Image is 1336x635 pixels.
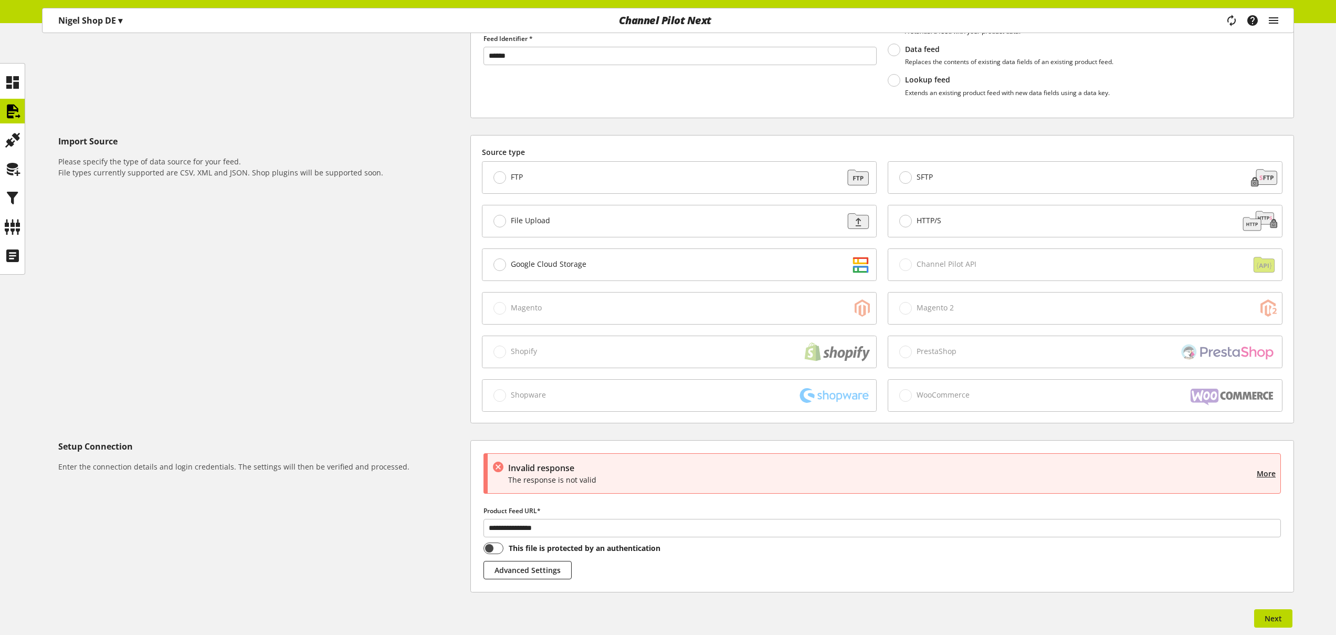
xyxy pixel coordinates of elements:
[511,172,523,182] span: FTP
[508,462,1253,474] h1: Invalid response
[905,27,1021,35] p: A standard feed with your product data.
[1257,468,1276,479] button: More
[905,89,1110,97] p: Extends an existing product feed with new data fields using a data key.
[58,440,466,453] h5: Setup Connection
[58,135,466,148] h5: Import Source
[1254,609,1292,628] button: Next
[58,156,466,178] h6: Please specify the type of data source for your feed. File types currently supported are CSV, XML...
[503,543,660,554] span: This file is protected by an authentication
[905,58,1113,66] p: Replaces the contents of existing data fields of an existing product feed.
[1240,211,1280,232] img: cbdcb026b331cf72755dc691680ce42b.svg
[508,474,1253,485] p: The response is not valid
[118,15,122,26] span: ▾
[837,167,874,188] img: 88a670171dbbdb973a11352c4ab52784.svg
[58,14,122,27] p: Nigel Shop DE
[483,506,541,515] span: Product Feed URL*
[917,216,941,225] span: HTTP/S
[1265,613,1282,624] span: Next
[905,75,1110,85] p: Lookup feed
[917,172,933,182] span: SFTP
[483,34,533,43] span: Feed Identifier *
[483,561,572,579] button: Advanced Settings
[511,216,550,225] span: File Upload
[837,254,874,275] img: d2dddd6c468e6a0b8c3bb85ba935e383.svg
[495,565,561,576] span: Advanced Settings
[837,211,874,232] img: f3ac9b204b95d45582cf21fad1a323cf.svg
[905,45,1113,54] p: Data feed
[42,8,1294,33] nav: main navigation
[58,461,466,472] h6: Enter the connection details and login credentials. The settings will then be verified and proces...
[1243,167,1280,188] img: 1a078d78c93edf123c3bc3fa7bc6d87d.svg
[482,147,1282,158] label: Source type
[511,259,586,269] span: Google Cloud Storage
